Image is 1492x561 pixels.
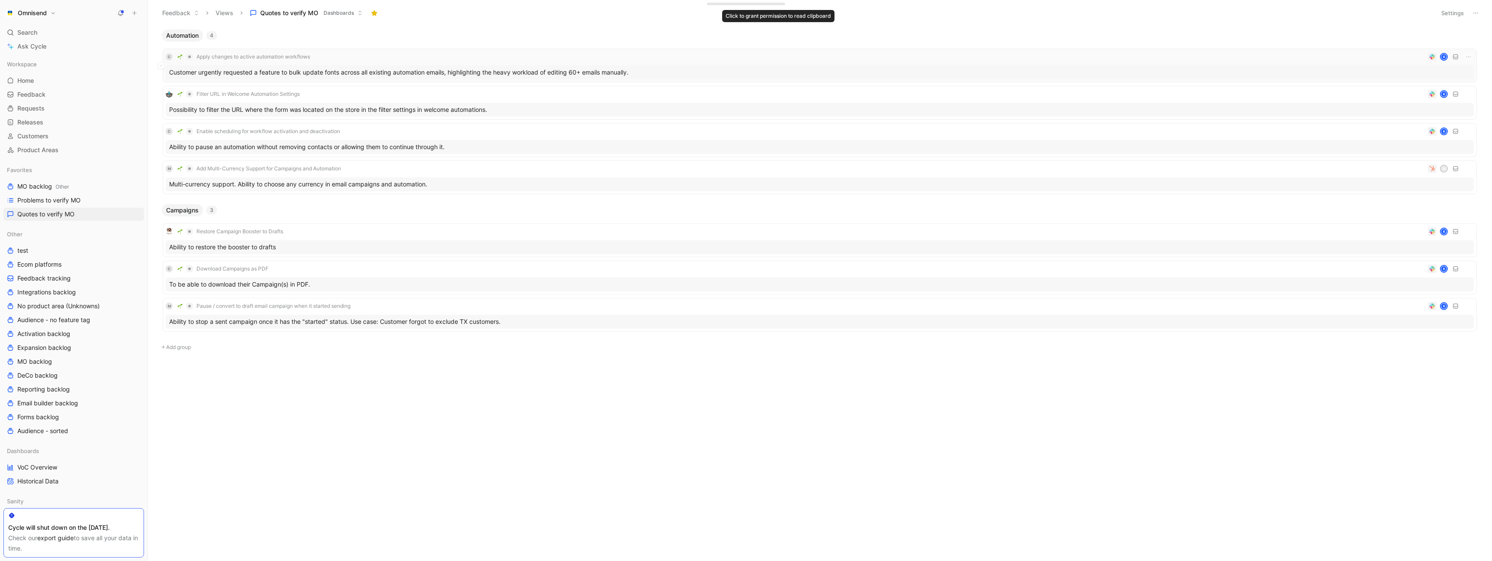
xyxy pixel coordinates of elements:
a: logo🌱Filter URL in Welcome Automation SettingsKPossibility to filter the URL where the form was l... [163,86,1477,120]
div: Other [3,228,144,241]
div: Possibility to filter the URL where the form was located on the store in the filter settings in w... [166,103,1474,117]
div: Automation4 [158,29,1481,197]
div: Dashboards [3,444,144,457]
img: 🌱 [177,129,183,134]
span: Ecom platforms [17,260,62,269]
img: logo [166,228,173,235]
button: 🌱Enable scheduling for workflow activation and deactivation [174,126,343,137]
span: Email builder backlog [17,399,78,408]
span: Dashboards [7,447,39,455]
a: Ask Cycle [3,40,144,53]
span: Search [17,27,37,38]
span: Dashboards [324,9,354,17]
a: Home [3,74,144,87]
span: Filter URL in Welcome Automation Settings [196,91,300,98]
button: Automation [162,29,203,42]
span: Quotes to verify MO [17,210,75,219]
a: Audience - sorted [3,424,144,437]
a: Historical Data [3,475,144,488]
span: Forms backlog [17,413,59,421]
img: 🌱 [177,229,183,234]
span: Ask Cycle [17,41,46,52]
a: export guide [37,534,74,541]
a: Quotes to verify MO [3,208,144,221]
a: Product Areas [3,144,144,157]
a: Feedback [3,88,144,101]
span: test [17,246,28,255]
a: MO backlog [3,355,144,368]
div: C [166,128,173,135]
span: Add Multi-Currency Support for Campaigns and Automation [196,165,341,172]
div: C [166,53,173,60]
span: Customers [17,132,49,140]
span: Releases [17,118,43,127]
img: 🌱 [177,166,183,171]
div: DashboardsVoC OverviewHistorical Data [3,444,144,488]
a: C🌱Enable scheduling for workflow activation and deactivationKAbility to pause an automation witho... [163,123,1477,157]
a: Reporting backlog [3,383,144,396]
a: test [3,244,144,257]
span: Restore Campaign Booster to Drafts [196,228,283,235]
div: Check our to save all your data in time. [8,533,139,554]
span: Enable scheduling for workflow activation and deactivation [196,128,340,135]
div: OthertestEcom platformsFeedback trackingIntegrations backlogNo product area (Unknowns)Audience - ... [3,228,144,437]
img: logo [166,91,173,98]
a: Feedback tracking [3,272,144,285]
span: Problems to verify MO [17,196,81,205]
span: Workspace [7,60,37,68]
a: C🌱Apply changes to active automation workflowsKCustomer urgently requested a feature to bulk upda... [163,49,1477,82]
div: K [1441,266,1447,272]
a: No product area (Unknowns) [3,300,144,313]
div: Ability to stop a sent campaign once it has the "started" status. Use case: Customer forgot to ex... [166,315,1474,329]
div: To be able to download their Campaign(s) in PDF. [166,277,1474,291]
div: K [1441,128,1447,134]
div: Sanity [3,495,144,510]
span: Sanity [7,497,23,506]
span: Product Areas [17,146,59,154]
div: Campaigns3 [158,204,1481,335]
button: 🌱Restore Campaign Booster to Drafts [174,226,286,237]
a: Problems to verify MO [3,194,144,207]
span: Download Campaigns as PDF [196,265,268,272]
button: 🌱Add Multi-Currency Support for Campaigns and Automation [174,163,344,174]
div: K [1441,91,1447,97]
button: Add group [158,342,1481,352]
button: 🌱Download Campaigns as PDF [174,264,272,274]
span: Expansion backlog [17,343,71,352]
span: Apply changes to active automation workflows [196,53,310,60]
div: Search [3,26,144,39]
img: 🌱 [177,91,183,97]
button: Views [212,7,237,20]
div: Workspace [3,58,144,71]
div: 3 [206,206,217,215]
button: 🌱Pause / convert to draft email campaign when it started sending [174,301,353,311]
div: Customer urgently requested a feature to bulk update fonts across all existing automation emails,... [166,65,1474,79]
a: Ecom platforms [3,258,144,271]
a: Audience - no feature tag [3,313,144,326]
span: Reporting backlog [17,385,70,394]
a: logo🌱Restore Campaign Booster to DraftsKAbility to restore the booster to drafts [163,223,1477,257]
img: 🌱 [177,266,183,271]
img: Omnisend [6,9,14,17]
span: Activation backlog [17,329,70,338]
span: MO backlog [17,357,52,366]
span: VoC Overview [17,463,57,472]
div: C [166,265,173,272]
div: M [166,165,173,172]
a: M🌱Add Multi-Currency Support for Campaigns and AutomationMMulti-currency support. Ability to choo... [163,160,1477,194]
div: K [1441,54,1447,60]
span: Audience - sorted [17,427,68,435]
button: Settings [1437,7,1468,19]
a: Requests [3,102,144,115]
div: Ability to restore the booster to drafts [166,240,1474,254]
div: Sanity [3,495,144,508]
div: K [1441,303,1447,309]
h1: Omnisend [18,9,47,17]
img: 🌱 [177,303,183,309]
a: Releases [3,116,144,129]
a: Integrations backlog [3,286,144,299]
div: Favorites [3,163,144,176]
span: MO backlog [17,182,69,191]
button: Campaigns [162,204,203,216]
button: 🌱Apply changes to active automation workflows [174,52,313,62]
